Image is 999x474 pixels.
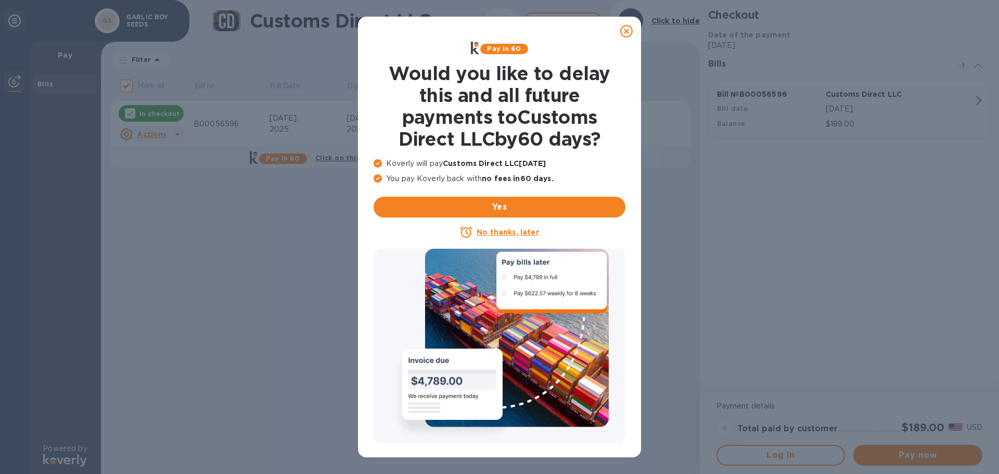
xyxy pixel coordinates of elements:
h1: Would you like to delay this and all future payments to Customs Direct LLC by 60 days ? [374,62,625,150]
span: Yes [382,201,617,213]
b: no fees in 60 days . [482,174,553,183]
p: Koverly will pay [374,158,625,169]
button: Yes [374,197,625,217]
b: Pay in 60 [487,45,521,53]
u: No thanks, later [477,228,539,236]
p: You pay Koverly back with [374,173,625,184]
b: Customs Direct LLC [DATE] [443,159,546,168]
